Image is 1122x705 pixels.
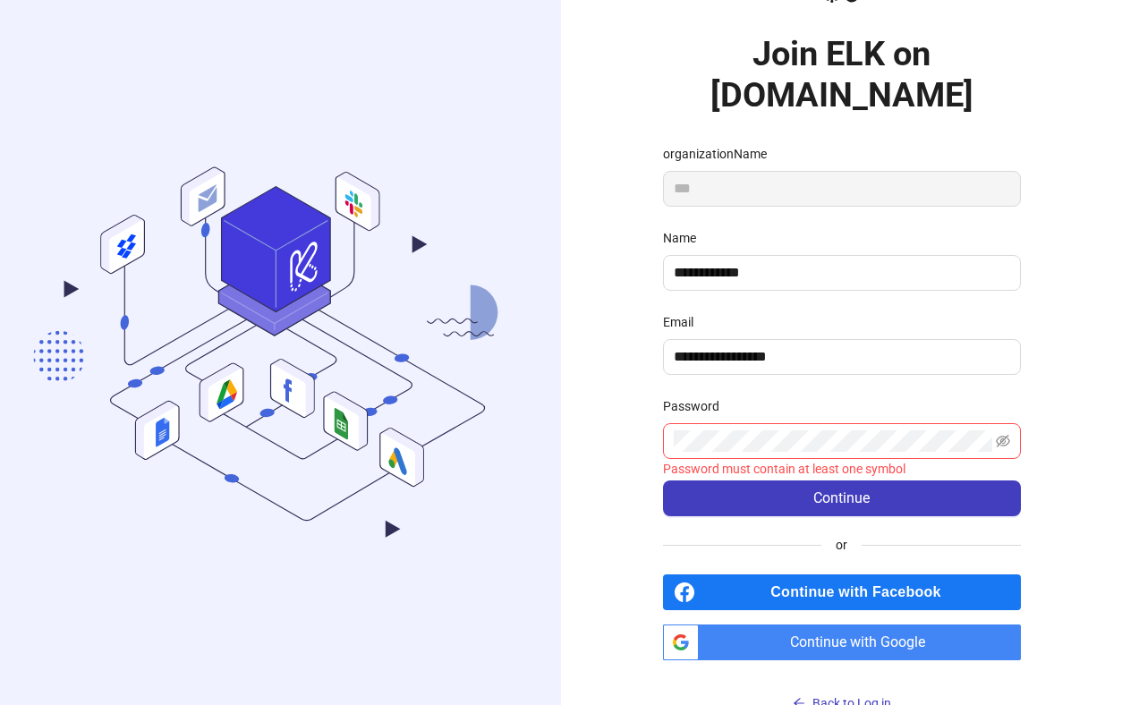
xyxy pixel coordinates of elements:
[674,262,1007,284] input: Name
[663,144,778,164] label: organizationName
[663,228,708,248] label: Name
[663,396,731,416] label: Password
[706,624,1021,660] span: Continue with Google
[702,574,1021,610] span: Continue with Facebook
[663,624,1021,660] a: Continue with Google
[663,480,1021,516] button: Continue
[663,459,1021,479] div: Password must contain at least one symbol
[663,171,1021,207] input: organizationName
[813,490,870,506] span: Continue
[996,434,1010,448] span: eye-invisible
[663,312,705,332] label: Email
[663,574,1021,610] a: Continue with Facebook
[674,430,992,452] input: Password
[663,33,1021,115] h1: Join ELK on [DOMAIN_NAME]
[821,535,862,555] span: or
[674,346,1007,368] input: Email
